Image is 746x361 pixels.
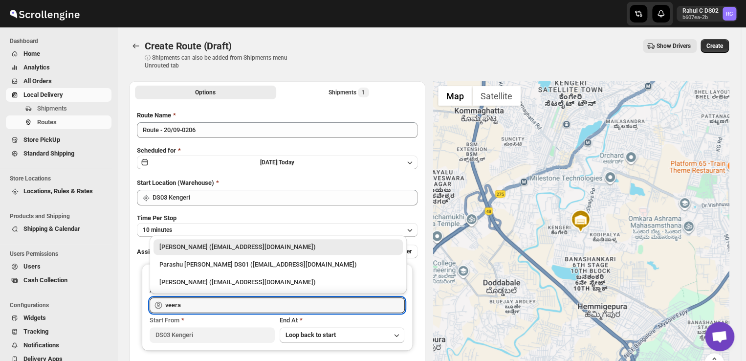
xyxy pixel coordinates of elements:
[280,316,405,325] div: End At
[6,74,111,88] button: All Orders
[23,328,48,335] span: Tracking
[8,1,81,26] img: ScrollEngine
[37,105,67,112] span: Shipments
[145,54,299,69] p: ⓘ Shipments can also be added from Shipments menu Unrouted tab
[153,190,417,205] input: Search location
[285,331,336,338] span: Loop back to start
[6,260,111,273] button: Users
[279,159,294,166] span: Today
[137,223,417,237] button: 10 minutes
[260,159,279,166] span: [DATE] |
[723,7,736,21] span: Rahul C DS02
[6,184,111,198] button: Locations, Rules & Rates
[278,86,419,99] button: Selected Shipments
[369,248,412,255] span: Add More Driver
[682,15,719,21] p: b607ea-2b
[143,226,172,234] span: 10 minutes
[657,42,691,50] span: Show Drivers
[329,88,369,97] div: Shipments
[150,239,407,255] li: Veera Kesavan (xagos20938@boxmach.com)
[23,136,60,143] span: Store PickUp
[37,118,57,126] span: Routes
[677,6,737,22] button: User menu
[643,39,697,53] button: Show Drivers
[6,102,111,115] button: Shipments
[23,276,67,284] span: Cash Collection
[362,89,365,96] span: 1
[159,242,397,252] div: [PERSON_NAME] ([EMAIL_ADDRESS][DOMAIN_NAME])
[23,150,74,157] span: Standard Shipping
[150,316,179,324] span: Start From
[23,314,46,321] span: Widgets
[438,86,472,106] button: Show street map
[701,39,729,53] button: Create
[129,39,143,53] button: Routes
[23,77,52,85] span: All Orders
[6,338,111,352] button: Notifications
[137,122,417,138] input: Eg: Bengaluru Route
[137,147,176,154] span: Scheduled for
[10,250,112,258] span: Users Permissions
[6,311,111,325] button: Widgets
[6,61,111,74] button: Analytics
[6,47,111,61] button: Home
[150,255,407,272] li: Parashu Veera Kesavan DS01 (biwenel172@amcret.com)
[145,40,232,52] span: Create Route (Draft)
[159,260,397,270] div: Parashu [PERSON_NAME] DS01 ([EMAIL_ADDRESS][DOMAIN_NAME])
[10,37,112,45] span: Dashboard
[195,89,216,96] span: Options
[10,301,112,309] span: Configurations
[23,187,93,195] span: Locations, Rules & Rates
[280,327,405,343] button: Loop back to start
[23,91,63,98] span: Local Delivery
[23,64,50,71] span: Analytics
[137,156,417,169] button: [DATE]|Today
[6,115,111,129] button: Routes
[23,225,80,232] span: Shipping & Calendar
[726,11,733,17] text: RC
[6,325,111,338] button: Tracking
[10,212,112,220] span: Products and Shipping
[706,42,723,50] span: Create
[472,86,521,106] button: Show satellite imagery
[23,341,59,349] span: Notifications
[705,322,734,351] div: Open chat
[6,222,111,236] button: Shipping & Calendar
[137,214,176,222] span: Time Per Stop
[159,277,397,287] div: [PERSON_NAME] ([EMAIL_ADDRESS][DOMAIN_NAME])
[23,263,41,270] span: Users
[23,50,40,57] span: Home
[137,248,163,255] span: Assign to
[165,297,405,313] input: Search assignee
[135,86,276,99] button: All Route Options
[137,112,171,119] span: Route Name
[682,7,719,15] p: Rahul C DS02
[150,272,407,290] li: Satish kumar veera (tehaxi9762@chaublog.com)
[10,175,112,182] span: Store Locations
[6,273,111,287] button: Cash Collection
[137,179,214,186] span: Start Location (Warehouse)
